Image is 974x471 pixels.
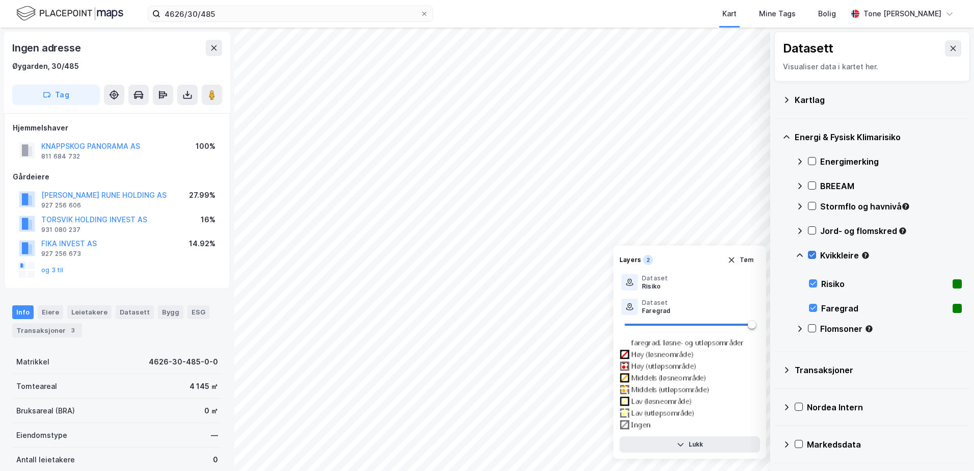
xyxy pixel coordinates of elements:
[759,8,796,20] div: Mine Tags
[13,171,222,183] div: Gårdeiere
[160,6,420,21] input: Søk på adresse, matrikkel, gårdeiere, leietakere eller personer
[12,305,34,319] div: Info
[642,282,668,291] div: Risiko
[41,250,81,258] div: 927 256 673
[187,305,209,319] div: ESG
[783,61,961,73] div: Visualiser data i kartet her.
[861,251,870,260] div: Tooltip anchor
[38,305,63,319] div: Eiere
[642,307,671,315] div: Faregrad
[67,305,112,319] div: Leietakere
[820,155,962,168] div: Energimerking
[189,189,215,201] div: 27.99%
[795,364,962,376] div: Transaksjoner
[722,8,737,20] div: Kart
[12,323,82,337] div: Transaksjoner
[901,202,910,211] div: Tooltip anchor
[783,40,833,57] div: Datasett
[795,131,962,143] div: Energi & Fysisk Klimarisiko
[16,5,123,22] img: logo.f888ab2527a4732fd821a326f86c7f29.svg
[820,249,962,261] div: Kvikkleire
[642,274,668,282] div: Dataset
[196,140,215,152] div: 100%
[820,225,962,237] div: Jord- og flomskred
[795,94,962,106] div: Kartlag
[12,40,83,56] div: Ingen adresse
[16,356,49,368] div: Matrikkel
[16,454,75,466] div: Antall leietakere
[807,401,962,413] div: Nordea Intern
[213,454,218,466] div: 0
[821,302,949,315] div: Faregrad
[721,252,760,268] button: Tøm
[642,299,671,307] div: Dataset
[201,214,215,226] div: 16%
[41,226,80,234] div: 931 080 237
[41,152,80,161] div: 811 684 732
[158,305,183,319] div: Bygg
[619,436,760,453] button: Lukk
[643,255,653,265] div: 2
[820,180,962,192] div: BREEAM
[898,226,907,235] div: Tooltip anchor
[204,405,218,417] div: 0 ㎡
[41,201,81,210] div: 927 256 606
[619,256,641,264] div: Layers
[12,60,79,72] div: Øygarden, 30/485
[116,305,154,319] div: Datasett
[923,422,974,471] iframe: Chat Widget
[190,380,218,392] div: 4 145 ㎡
[16,429,67,441] div: Eiendomstype
[16,405,75,417] div: Bruksareal (BRA)
[12,85,100,105] button: Tag
[13,122,222,134] div: Hjemmelshaver
[807,438,962,451] div: Markedsdata
[818,8,836,20] div: Bolig
[820,200,962,213] div: Stormflo og havnivå
[864,324,874,333] div: Tooltip anchor
[16,380,57,392] div: Tomteareal
[189,238,215,250] div: 14.92%
[821,278,949,290] div: Risiko
[863,8,941,20] div: Tone [PERSON_NAME]
[149,356,218,368] div: 4626-30-485-0-0
[211,429,218,441] div: —
[68,325,78,335] div: 3
[820,323,962,335] div: Flomsoner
